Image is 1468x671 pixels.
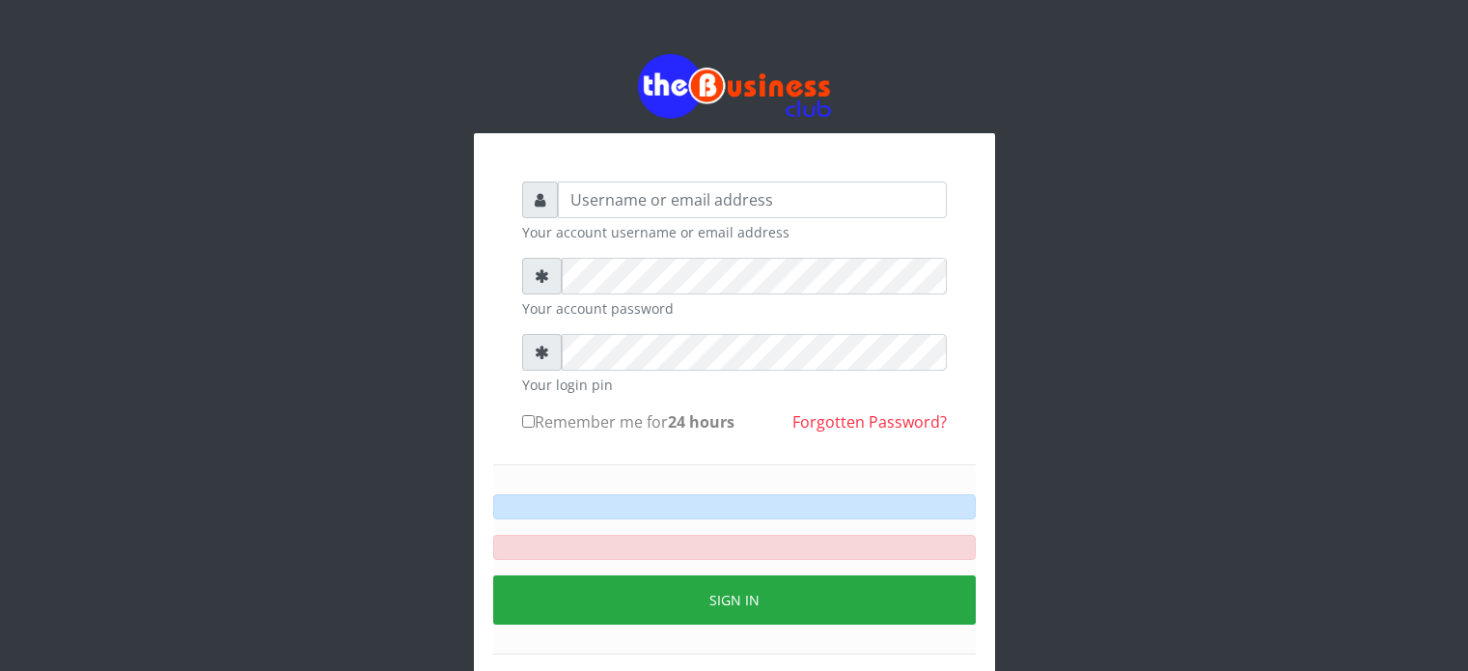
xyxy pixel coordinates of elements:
b: 24 hours [668,411,734,433]
small: Your account username or email address [522,222,947,242]
input: Username or email address [558,182,947,218]
button: Sign in [493,575,976,625]
a: Forgotten Password? [792,411,947,433]
label: Remember me for [522,410,734,433]
input: Remember me for24 hours [522,415,535,428]
small: Your login pin [522,375,947,395]
small: Your account password [522,298,947,319]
